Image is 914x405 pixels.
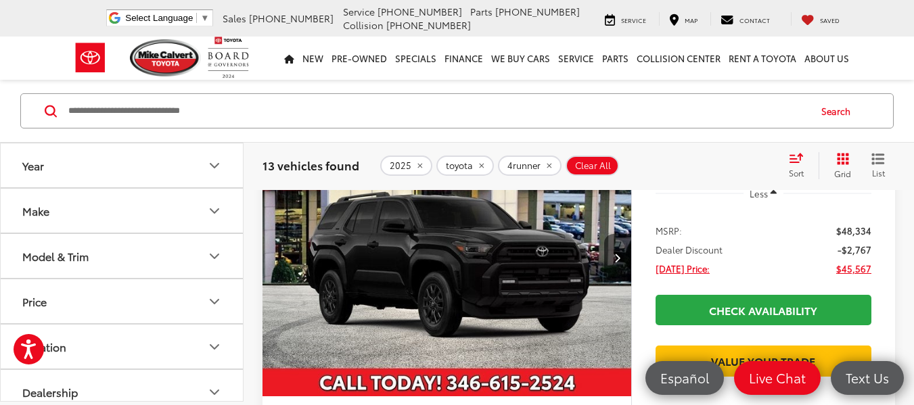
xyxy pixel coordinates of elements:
[734,361,821,395] a: Live Chat
[507,160,541,171] span: 4runner
[1,234,244,278] button: Model & TrimModel & Trim
[380,156,432,176] button: remove 2025
[819,152,861,179] button: Grid View
[206,384,223,400] div: Dealership
[659,12,708,26] a: Map
[633,37,725,80] a: Collision Center
[791,12,850,26] a: My Saved Vehicles
[836,224,871,237] span: $48,334
[67,95,808,127] input: Search by Make, Model, or Keyword
[206,339,223,355] div: Location
[750,187,768,199] span: Less
[378,5,462,18] span: [PHONE_NUMBER]
[206,203,223,219] div: Make
[343,18,384,32] span: Collision
[1,143,244,187] button: YearYear
[656,243,723,256] span: Dealer Discount
[834,168,851,179] span: Grid
[656,262,710,275] span: [DATE] Price:
[206,158,223,174] div: Year
[65,36,116,80] img: Toyota
[656,346,871,376] a: Value Your Trade
[495,5,580,18] span: [PHONE_NUMBER]
[739,16,770,24] span: Contact
[725,37,800,80] a: Rent a Toyota
[820,16,840,24] span: Saved
[656,295,871,325] a: Check Availability
[327,37,391,80] a: Pre-Owned
[487,37,554,80] a: WE BUY CARS
[789,167,804,178] span: Sort
[206,248,223,264] div: Model & Trim
[206,293,223,310] div: Price
[22,249,89,262] div: Model & Trim
[343,5,375,18] span: Service
[436,156,494,176] button: remove toyota
[654,369,716,386] span: Español
[22,295,47,308] div: Price
[710,12,780,26] a: Contact
[470,5,493,18] span: Parts
[595,12,656,26] a: Service
[249,11,334,25] span: [PHONE_NUMBER]
[742,369,813,386] span: Live Chat
[808,94,870,128] button: Search
[836,262,871,275] span: $45,567
[391,37,440,80] a: Specials
[200,13,209,23] span: ▼
[598,37,633,80] a: Parts
[1,279,244,323] button: PricePrice
[838,243,871,256] span: -$2,767
[440,37,487,80] a: Finance
[645,361,724,395] a: Español
[130,39,202,76] img: Mike Calvert Toyota
[280,37,298,80] a: Home
[22,204,49,217] div: Make
[685,16,698,24] span: Map
[262,119,633,397] img: 2025 Toyota 4Runner SR5
[22,385,78,398] div: Dealership
[223,11,246,25] span: Sales
[839,369,896,386] span: Text Us
[744,181,784,206] button: Less
[782,152,819,179] button: Select sort value
[656,224,682,237] span: MSRP:
[390,160,411,171] span: 2025
[1,325,244,368] button: LocationLocation
[262,157,359,173] span: 13 vehicles found
[22,159,44,172] div: Year
[831,361,904,395] a: Text Us
[1,189,244,233] button: MakeMake
[22,340,66,353] div: Location
[386,18,471,32] span: [PHONE_NUMBER]
[604,234,631,281] button: Next image
[498,156,562,176] button: remove 4runner
[196,13,197,23] span: ​
[125,13,193,23] span: Select Language
[298,37,327,80] a: New
[554,37,598,80] a: Service
[125,13,209,23] a: Select Language​
[566,156,619,176] button: Clear All
[861,152,895,179] button: List View
[262,119,633,396] div: 2025 Toyota 4Runner SR5 0
[621,16,646,24] span: Service
[446,160,473,171] span: toyota
[800,37,853,80] a: About Us
[871,167,885,178] span: List
[262,119,633,396] a: 2025 Toyota 4Runner SR52025 Toyota 4Runner SR52025 Toyota 4Runner SR52025 Toyota 4Runner SR5
[575,160,611,171] span: Clear All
